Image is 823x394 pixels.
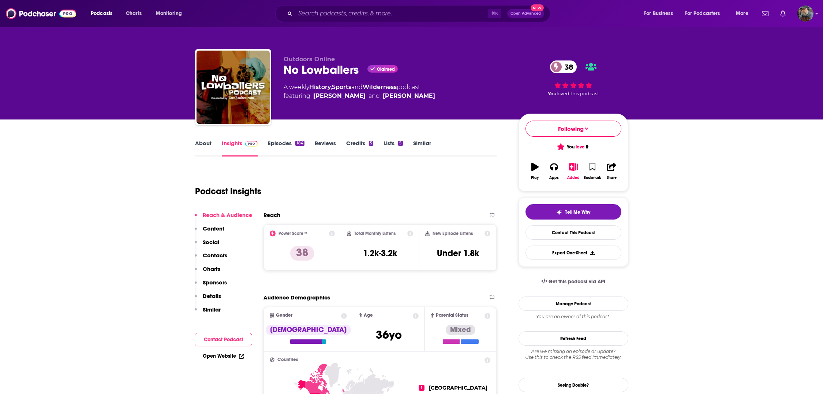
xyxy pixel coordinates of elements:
[276,313,292,318] span: Gender
[433,231,473,236] h2: New Episode Listens
[332,84,351,91] a: Sports
[195,211,252,225] button: Reach & Audience
[313,92,366,100] div: [PERSON_NAME]
[263,294,330,301] h2: Audience Demographics
[535,273,611,291] a: Get this podcast via API
[383,92,435,100] a: Allen Forkner
[354,231,396,236] h2: Total Monthly Listens
[86,8,122,19] button: open menu
[263,211,280,218] h2: Reach
[413,140,431,157] a: Similar
[583,158,602,184] button: Bookmark
[797,5,813,22] img: User Profile
[377,67,395,71] span: Claimed
[363,84,397,91] a: Wilderness
[351,84,363,91] span: and
[195,292,221,306] button: Details
[446,325,475,335] div: Mixed
[284,56,335,63] span: Outdoors Online
[195,333,252,346] button: Contact Podcast
[531,176,539,180] div: Play
[203,265,220,272] p: Charts
[156,8,182,19] span: Monitoring
[364,313,373,318] span: Age
[203,279,227,286] p: Sponsors
[519,297,628,311] a: Manage Podcast
[519,349,628,360] div: Are we missing an episode or update? Use this to check the RSS feed immediately.
[429,384,487,391] span: [GEOGRAPHIC_DATA]
[777,7,789,20] a: Show notifications dropdown
[277,357,298,362] span: Countries
[519,56,628,101] div: 38Youloved this podcast
[376,328,402,342] span: 36 yo
[525,158,545,184] button: Play
[607,176,617,180] div: Share
[268,140,304,157] a: Episodes184
[363,248,397,259] h3: 1.2k-3.2k
[507,9,544,18] button: Open AdvancedNew
[195,252,227,265] button: Contacts
[6,7,76,21] a: Podchaser - Follow, Share and Rate Podcasts
[346,140,373,157] a: Credits5
[203,306,221,313] p: Similar
[295,8,488,19] input: Search podcasts, credits, & more...
[797,5,813,22] span: Logged in as alforkner
[195,306,221,320] button: Similar
[545,158,564,184] button: Apps
[565,209,590,215] span: Tell Me Why
[525,121,621,137] button: Following
[488,9,501,18] span: ⌘ K
[556,209,562,215] img: tell me why sparkle
[567,176,580,180] div: Added
[525,225,621,240] a: Contact This Podcast
[309,84,331,91] a: History
[278,231,307,236] h2: Power Score™
[266,325,351,335] div: [DEMOGRAPHIC_DATA]
[195,279,227,292] button: Sponsors
[519,378,628,392] a: Seeing Double?
[602,158,621,184] button: Share
[419,385,424,391] span: 1
[245,141,258,147] img: Podchaser Pro
[398,141,403,146] div: 5
[195,186,261,197] h1: Podcast Insights
[685,8,720,19] span: For Podcasters
[151,8,191,19] button: open menu
[203,225,224,232] p: Content
[549,176,559,180] div: Apps
[436,313,468,318] span: Parental Status
[203,239,219,246] p: Social
[195,265,220,279] button: Charts
[519,331,628,346] button: Refresh Feed
[195,239,219,252] button: Social
[315,140,336,157] a: Reviews
[639,8,682,19] button: open menu
[195,225,224,239] button: Content
[437,248,479,259] h3: Under 1.8k
[290,246,314,261] p: 38
[203,292,221,299] p: Details
[525,246,621,260] button: Export One-Sheet
[222,140,258,157] a: InsightsPodchaser Pro
[564,158,583,184] button: Added
[295,141,304,146] div: 184
[558,144,588,150] span: You it
[197,51,270,124] img: No Lowballers
[510,12,541,15] span: Open Advanced
[195,140,212,157] a: About
[557,60,577,73] span: 38
[558,125,584,132] span: Following
[680,8,731,19] button: open menu
[549,279,605,285] span: Get this podcast via API
[126,8,142,19] span: Charts
[525,204,621,220] button: tell me why sparkleTell Me Why
[369,92,380,100] span: and
[548,91,557,96] span: You
[531,4,544,11] span: New
[519,314,628,320] div: You are an owner of this podcast.
[576,144,585,150] span: love
[284,83,435,100] div: A weekly podcast
[736,8,748,19] span: More
[644,8,673,19] span: For Business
